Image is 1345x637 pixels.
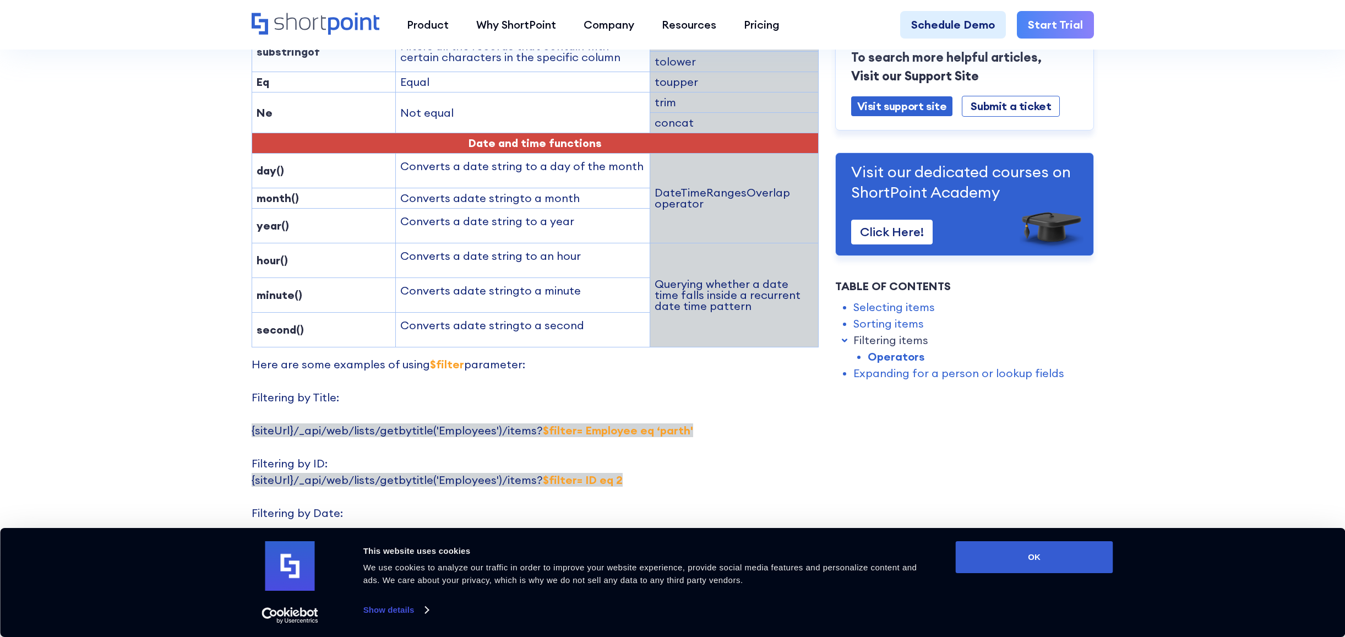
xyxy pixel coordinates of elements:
[257,45,320,58] strong: substringof
[400,213,645,230] p: Converts a date string to a year
[257,191,299,205] strong: month()
[570,11,648,39] a: Company
[460,191,520,205] span: date string
[851,96,953,116] a: Visit support site
[460,284,520,297] span: date string
[648,11,730,39] a: Resources
[257,253,284,267] strong: hour(
[393,11,462,39] a: Product
[252,423,693,437] span: {siteUrl}/_api/web/lists/getbytitle('Employees')/items?
[284,253,288,267] strong: )
[396,72,650,92] td: Equal
[363,563,917,585] span: We use cookies to analyze our traffic in order to improve your website experience, provide social...
[430,357,464,371] strong: $filter
[363,545,931,558] div: This website uses cookies
[363,602,428,618] a: Show details
[851,162,1078,202] p: Visit our dedicated courses on ShortPoint Academy
[584,17,634,33] div: Company
[257,219,289,232] strong: year()
[257,106,273,119] strong: Ne
[851,48,1078,85] p: To search more helpful articles, Visit our Support Site
[853,332,928,349] a: Filtering items
[462,11,570,39] a: Why ShortPoint
[396,92,650,133] td: Not equal
[900,11,1006,39] a: Schedule Demo
[396,31,650,72] td: Filters all the records that contain with certain characters in the specific column
[650,113,818,133] td: concat
[851,220,933,244] a: Click Here!
[744,17,780,33] div: Pricing
[265,541,315,591] img: logo
[662,17,716,33] div: Resources
[853,365,1064,382] a: Expanding for a person or lookup fields
[543,473,623,487] strong: $filter= ID eq 2
[956,541,1113,573] button: OK
[543,423,693,437] strong: $filter= Employee eq ‘parth'
[257,323,304,336] strong: second()
[1017,11,1094,39] a: Start Trial
[252,13,380,36] a: Home
[650,92,818,113] td: trim
[868,349,924,365] a: Operators
[650,72,818,92] td: toupper
[400,248,645,264] p: Converts a date string to an hour
[650,52,818,72] td: tolower
[962,96,1060,117] a: Submit a ticket
[400,158,645,175] p: Converts a date string to a day of the month
[257,75,269,89] strong: Eq
[650,243,818,347] td: Querying whether a date time falls inside a recurrent date time pattern
[407,17,449,33] div: Product
[252,473,623,487] span: {siteUrl}/_api/web/lists/getbytitle('Employees')/items?
[257,288,302,302] strong: minute()
[400,317,645,334] p: Converts a to a second
[853,299,935,315] a: Selecting items
[400,282,645,299] p: Converts a to a minute
[730,11,793,39] a: Pricing
[257,164,284,177] strong: day()
[242,607,338,624] a: Usercentrics Cookiebot - opens in a new window
[469,136,602,150] span: Date and time functions
[396,188,650,209] td: Converts a to a month
[460,318,520,332] span: date string
[835,278,1094,295] div: Table of Contents
[655,187,813,209] div: DateTimeRangesOverlap operator
[476,17,556,33] div: Why ShortPoint
[853,315,924,332] a: Sorting items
